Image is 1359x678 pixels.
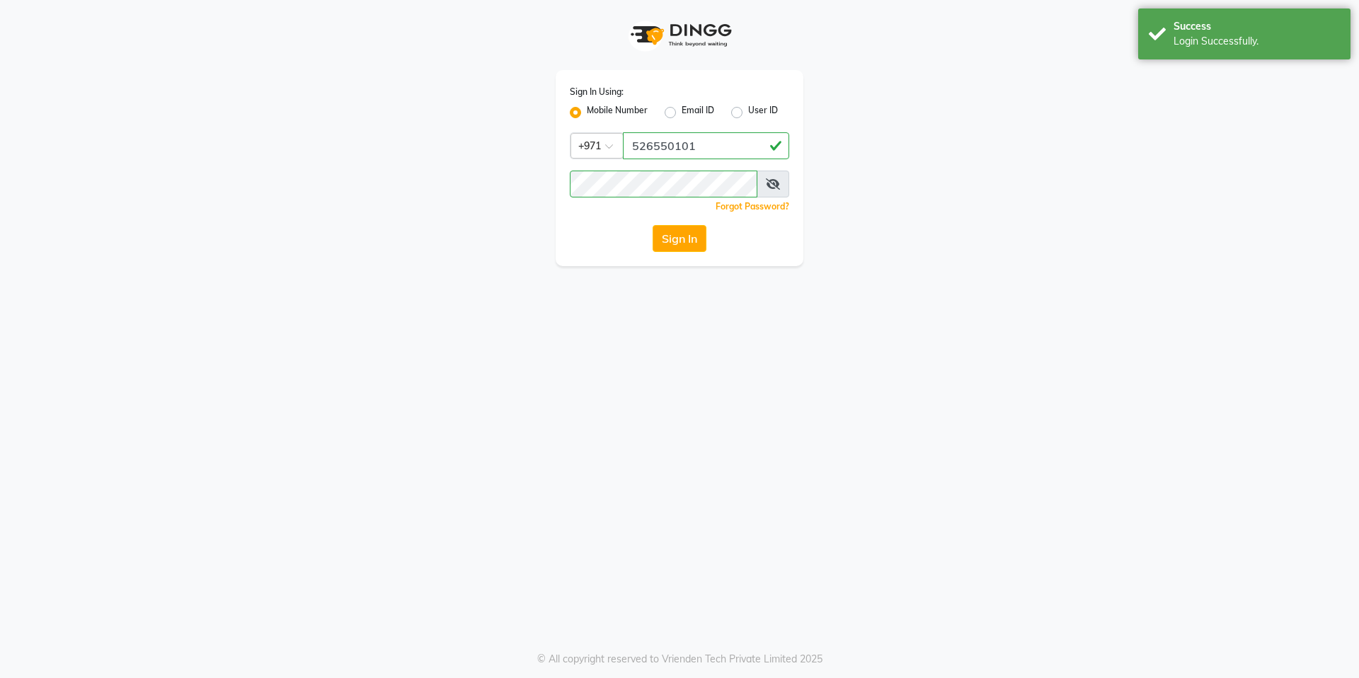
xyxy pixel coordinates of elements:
input: Username [570,171,757,197]
img: logo1.svg [623,14,736,56]
input: Username [623,132,789,159]
label: Mobile Number [587,104,648,121]
label: User ID [748,104,778,121]
a: Forgot Password? [716,201,789,212]
div: Success [1174,19,1340,34]
div: Login Successfully. [1174,34,1340,49]
button: Sign In [653,225,706,252]
label: Email ID [682,104,714,121]
label: Sign In Using: [570,86,624,98]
